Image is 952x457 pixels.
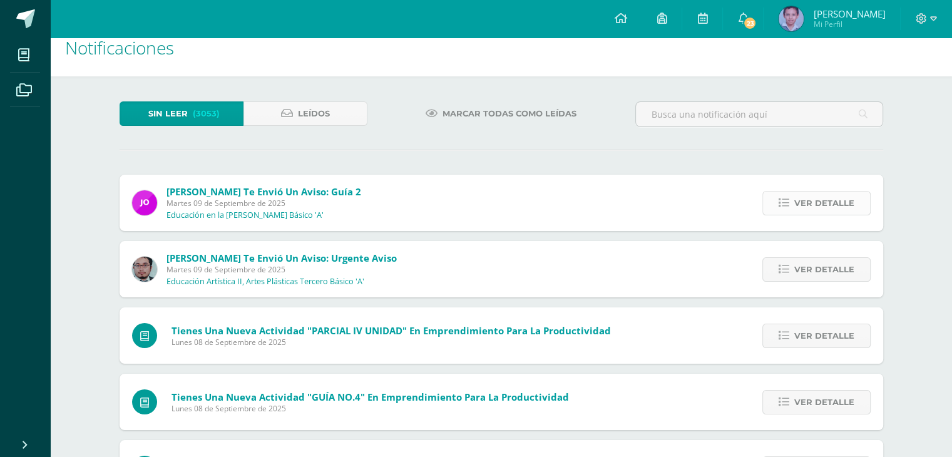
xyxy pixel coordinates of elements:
[132,257,157,282] img: 5fac68162d5e1b6fbd390a6ac50e103d.png
[65,36,174,59] span: Notificaciones
[171,324,611,337] span: Tienes una nueva actividad "PARCIAL IV UNIDAD" En Emprendimiento para la Productividad
[193,102,220,125] span: (3053)
[132,190,157,215] img: 6614adf7432e56e5c9e182f11abb21f1.png
[166,277,364,287] p: Educación Artística II, Artes Plásticas Tercero Básico 'A'
[794,391,854,414] span: Ver detalle
[813,19,885,29] span: Mi Perfil
[410,101,592,126] a: Marcar todas como leídas
[166,198,361,208] span: Martes 09 de Septiembre de 2025
[166,264,397,275] span: Martes 09 de Septiembre de 2025
[171,391,569,403] span: Tienes una nueva actividad "GUÍA NO.4" En Emprendimiento para la Productividad
[243,101,367,126] a: Leídos
[166,210,324,220] p: Educación en la [PERSON_NAME] Básico 'A'
[166,185,361,198] span: [PERSON_NAME] te envió un aviso: Guía 2
[166,252,397,264] span: [PERSON_NAME] te envió un aviso: Urgente aviso
[779,6,804,31] img: 628181265a9c4cc8690272b5fc2d1872.png
[743,16,757,30] span: 23
[148,102,188,125] span: Sin leer
[794,192,854,215] span: Ver detalle
[636,102,883,126] input: Busca una notificación aquí
[443,102,576,125] span: Marcar todas como leídas
[794,324,854,347] span: Ver detalle
[813,8,885,20] span: [PERSON_NAME]
[298,102,330,125] span: Leídos
[794,258,854,281] span: Ver detalle
[171,337,611,347] span: Lunes 08 de Septiembre de 2025
[171,403,569,414] span: Lunes 08 de Septiembre de 2025
[120,101,243,126] a: Sin leer(3053)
